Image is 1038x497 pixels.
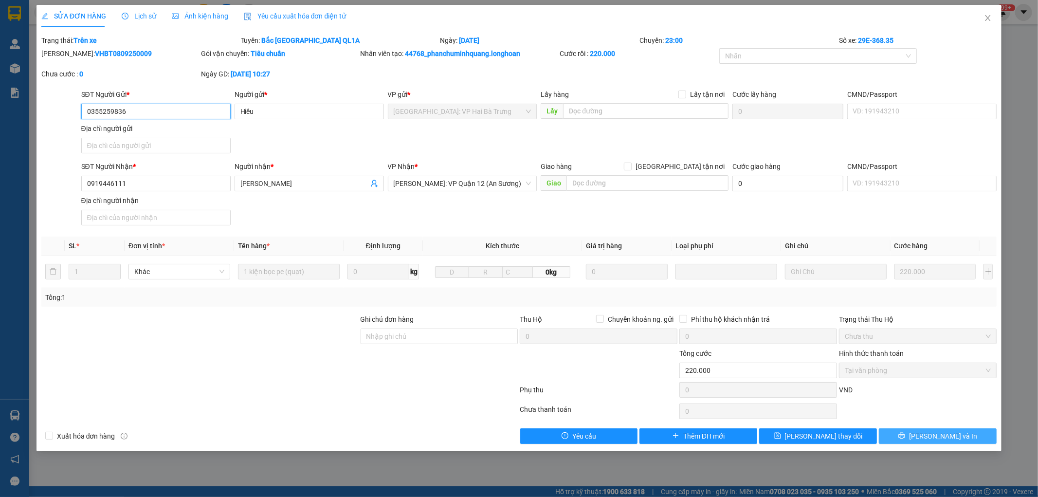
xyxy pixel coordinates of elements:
[45,292,401,303] div: Tổng: 1
[69,242,76,250] span: SL
[409,264,419,279] span: kg
[4,33,74,50] span: [PHONE_NUMBER]
[251,50,285,57] b: Tiêu chuẩn
[520,315,542,323] span: Thu Hộ
[41,12,106,20] span: SỬA ĐƠN HÀNG
[79,70,83,78] b: 0
[366,242,401,250] span: Định lượng
[785,431,863,442] span: [PERSON_NAME] thay đổi
[839,350,904,357] label: Hình thức thanh toán
[172,13,179,19] span: picture
[81,161,231,172] div: SĐT Người Nhận
[394,176,531,191] span: Hồ Chí Minh: VP Quận 12 (An Sương)
[502,266,533,278] input: C
[388,163,415,170] span: VP Nhận
[673,432,679,440] span: plus
[839,386,853,394] span: VND
[759,428,877,444] button: save[PERSON_NAME] thay đổi
[361,329,518,344] input: Ghi chú đơn hàng
[563,103,728,119] input: Dọc đường
[639,428,757,444] button: plusThêm ĐH mới
[201,69,359,79] div: Ngày GD:
[781,237,891,256] th: Ghi chú
[361,315,414,323] label: Ghi chú đơn hàng
[774,432,781,440] span: save
[847,161,997,172] div: CMND/Passport
[845,329,991,344] span: Chưa thu
[572,431,596,442] span: Yêu cầu
[732,163,781,170] label: Cước giao hàng
[235,161,384,172] div: Người nhận
[590,50,615,57] b: 220.000
[486,242,519,250] span: Kích thước
[541,175,566,191] span: Giao
[732,104,843,119] input: Cước lấy hàng
[370,180,378,187] span: user-add
[520,428,638,444] button: exclamation-circleYêu cầu
[541,103,563,119] span: Lấy
[40,35,240,46] div: Trạng thái:
[81,123,231,134] div: Địa chỉ người gửi
[845,363,991,378] span: Tại văn phòng
[894,264,976,279] input: 0
[73,37,97,44] b: Trên xe
[732,91,776,98] label: Cước lấy hàng
[69,4,197,18] strong: PHIẾU DÁN LÊN HÀNG
[439,35,639,46] div: Ngày:
[45,264,61,279] button: delete
[632,161,728,172] span: [GEOGRAPHIC_DATA] tận nơi
[172,12,228,20] span: Ảnh kiện hàng
[81,89,231,100] div: SĐT Người Gửi
[604,314,677,325] span: Chuyển khoản ng. gửi
[894,242,928,250] span: Cước hàng
[121,433,127,440] span: info-circle
[27,33,52,41] strong: CSKH:
[435,266,469,278] input: D
[81,195,231,206] div: Địa chỉ người nhận
[238,242,270,250] span: Tên hàng
[4,59,147,72] span: Mã đơn: QU121209250009
[134,264,224,279] span: Khác
[128,242,165,250] span: Đơn vị tính
[879,428,997,444] button: printer[PERSON_NAME] và In
[95,50,152,57] b: VHBT0809250009
[586,242,622,250] span: Giá trị hàng
[361,48,558,59] div: Nhân viên tạo:
[562,432,568,440] span: exclamation-circle
[41,13,48,19] span: edit
[560,48,717,59] div: Cước rồi :
[201,48,359,59] div: Gói vận chuyển:
[235,89,384,100] div: Người gửi
[533,266,570,278] span: 0kg
[122,12,156,20] span: Lịch sử
[672,237,781,256] th: Loại phụ phí
[858,37,893,44] b: 29E-368.35
[541,91,569,98] span: Lấy hàng
[838,35,998,46] div: Số xe:
[81,210,231,225] input: Địa chỉ của người nhận
[541,163,572,170] span: Giao hàng
[41,48,199,59] div: [PERSON_NAME]:
[638,35,838,46] div: Chuyến:
[898,432,905,440] span: printer
[519,404,679,421] div: Chưa thanh toán
[77,33,194,51] span: CÔNG TY TNHH CHUYỂN PHÁT NHANH BẢO AN
[839,314,997,325] div: Trạng thái Thu Hộ
[686,89,728,100] span: Lấy tận nơi
[405,50,521,57] b: 44768_phanchuminhquang.longhoan
[394,104,531,119] span: Hà Nội: VP Hai Bà Trưng
[65,19,200,30] span: Ngày in phiếu: 10:55 ngày
[687,314,774,325] span: Phí thu hộ khách nhận trả
[240,35,439,46] div: Tuyến:
[683,431,725,442] span: Thêm ĐH mới
[785,264,887,279] input: Ghi Chú
[974,5,1002,32] button: Close
[231,70,270,78] b: [DATE] 10:27
[459,37,480,44] b: [DATE]
[909,431,977,442] span: [PERSON_NAME] và In
[983,264,993,279] button: plus
[53,431,119,442] span: Xuất hóa đơn hàng
[519,385,679,402] div: Phụ thu
[566,175,728,191] input: Dọc đường
[238,264,340,279] input: VD: Bàn, Ghế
